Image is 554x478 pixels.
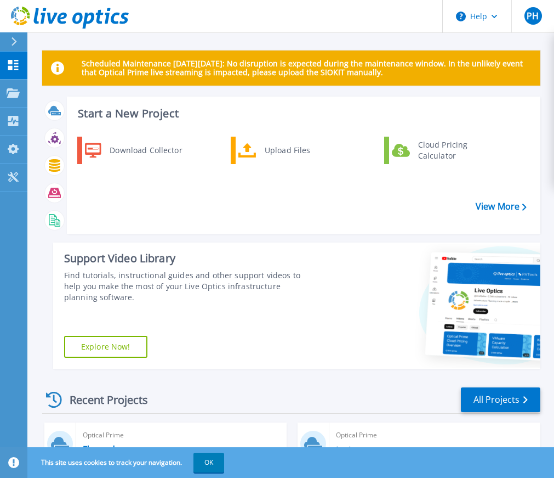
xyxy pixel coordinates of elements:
[384,137,496,164] a: Cloud Pricing Calculator
[336,444,352,455] a: test
[64,270,315,303] div: Find tutorials, instructional guides and other support videos to help you make the most of your L...
[476,201,527,212] a: View More
[82,59,532,77] p: Scheduled Maintenance [DATE][DATE]: No disruption is expected during the maintenance window. In t...
[83,429,281,441] span: Optical Prime
[461,387,540,412] a: All Projects
[259,139,340,161] div: Upload Files
[104,139,187,161] div: Download Collector
[527,12,539,20] span: PH
[193,453,224,473] button: OK
[336,429,534,441] span: Optical Prime
[64,251,315,266] div: Support Video Library
[42,386,163,413] div: Recent Projects
[64,336,147,358] a: Explore Now!
[83,444,115,455] a: Flexpod
[78,108,526,120] h3: Start a New Project
[413,139,494,161] div: Cloud Pricing Calculator
[77,137,190,164] a: Download Collector
[30,453,224,473] span: This site uses cookies to track your navigation.
[231,137,343,164] a: Upload Files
